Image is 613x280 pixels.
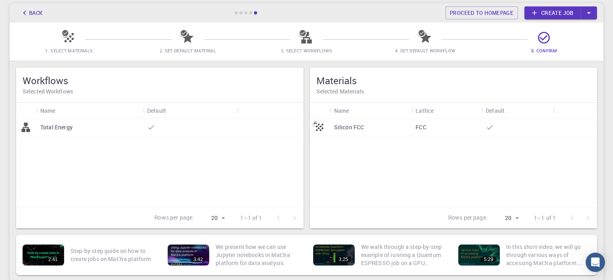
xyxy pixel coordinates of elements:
[40,123,73,131] p: Total Energy
[45,257,61,262] div: 2:41
[16,6,47,19] button: Back
[160,48,216,54] span: 2. Set Default Material
[506,243,590,267] p: In this short video, we will go through various ways of accessing Mat3ra platform. There are thre...
[316,87,591,96] h6: Selected Materials
[154,214,194,223] p: Rows per page:
[486,103,505,118] div: Default
[531,48,557,54] span: 5. Confirm
[455,238,594,272] a: 5:29In this short video, we will go through various ways of accessing Mat3ra platform. There are ...
[16,103,36,118] div: Icon
[147,103,166,118] div: Default
[316,74,591,87] h5: Materials
[36,103,143,118] div: Name
[23,74,297,87] h5: Workflows
[445,6,518,19] a: Proceed to homepage
[216,243,300,267] p: We present how we can use Jupyter notebooks in Mat3ra platform for data analysis.
[23,87,297,96] h6: Selected Workflows
[143,103,237,118] div: Default
[40,103,56,118] div: Name
[361,243,445,267] p: We walk through a step-by-step example of running a Quantum ESPRESSO job on a GPU enabled node. W...
[586,253,605,272] div: Open Intercom Messenger
[164,238,303,272] a: 3:42We present how we can use Jupyter notebooks in Mat3ra platform for data analysis.
[197,212,227,224] div: 20
[56,104,69,117] button: Sort
[71,247,155,263] p: Step-by-step guide on how to create jobs on Mat3ra platform.
[334,123,364,131] p: Silicon FCC
[310,103,330,118] div: Icon
[416,103,434,118] div: Lattice
[190,257,206,262] div: 3:42
[411,103,482,118] div: Lattice
[240,214,262,222] p: 1–1 of 1
[491,212,521,224] div: 20
[524,6,581,19] a: Create job
[166,104,179,117] button: Sort
[334,103,349,118] div: Name
[448,214,488,223] p: Rows per page:
[335,257,351,262] div: 3:25
[45,48,93,54] span: 1. Select Materials
[534,214,556,222] p: 1–1 of 1
[480,257,496,262] div: 5:29
[330,103,412,118] div: Name
[395,48,455,54] span: 4. Set Default Workflow
[16,6,45,13] span: Support
[281,48,332,54] span: 3. Select Workflows
[310,238,449,272] a: 3:25We walk through a step-by-step example of running a Quantum ESPRESSO job on a GPU enabled nod...
[482,103,553,118] div: Default
[505,104,517,117] button: Sort
[349,104,362,117] button: Sort
[19,238,158,272] a: 2:41Step-by-step guide on how to create jobs on Mat3ra platform.
[416,123,426,131] p: FCC
[434,104,447,117] button: Sort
